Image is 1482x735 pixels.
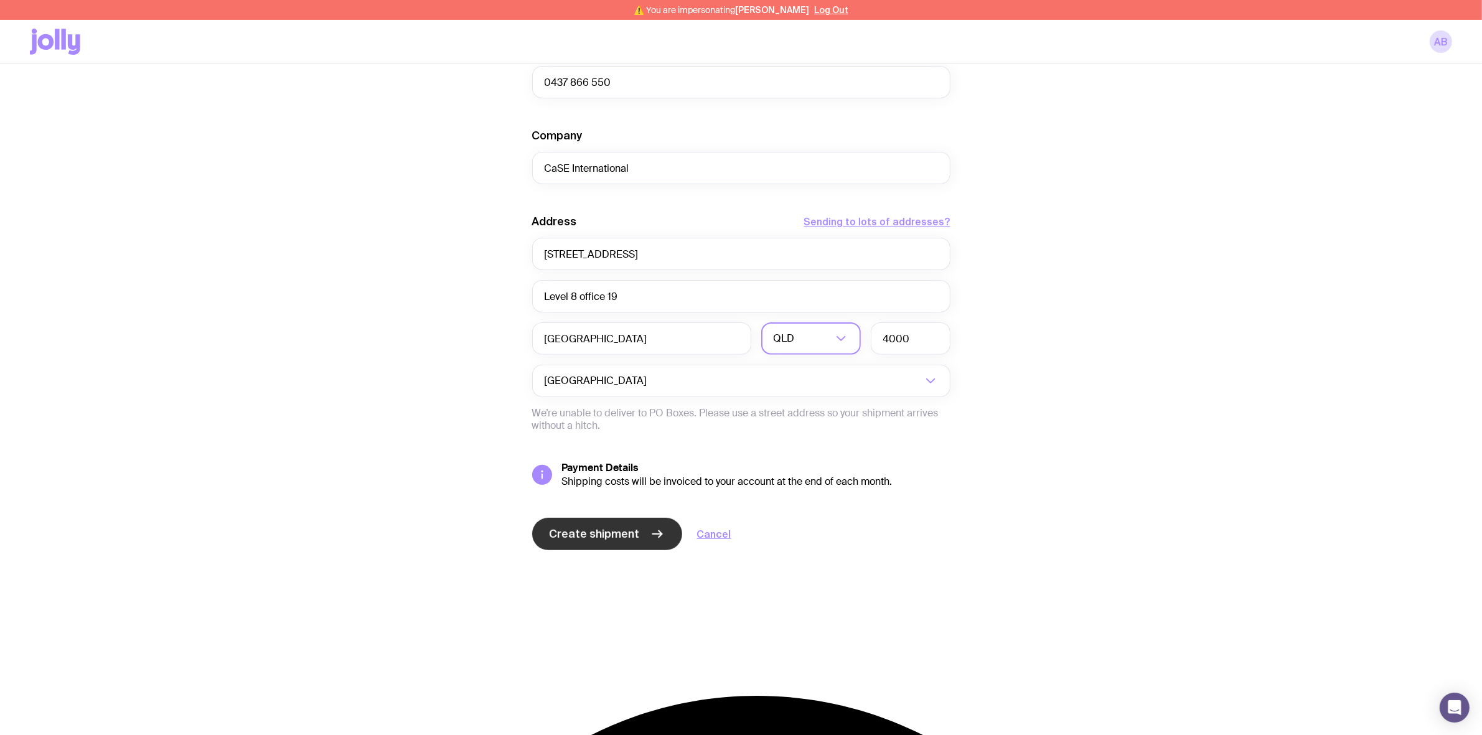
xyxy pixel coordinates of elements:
input: Search for option [650,365,922,397]
span: QLD [774,322,797,355]
span: [GEOGRAPHIC_DATA] [545,365,650,397]
a: AB [1430,30,1452,53]
a: Cancel [697,527,731,541]
button: Create shipment [532,518,682,550]
input: Postcode [871,322,950,355]
p: We’re unable to deliver to PO Boxes. Please use a street address so your shipment arrives without... [532,407,950,432]
span: ⚠️ You are impersonating [634,5,809,15]
div: Search for option [761,322,861,355]
label: Company [532,128,583,143]
button: Sending to lots of addresses? [804,214,950,229]
h5: Payment Details [562,462,950,474]
input: Suburb [532,322,751,355]
input: Company Name (optional) [532,152,950,184]
span: Create shipment [550,527,640,541]
div: Shipping costs will be invoiced to your account at the end of each month. [562,475,950,488]
input: 0400 123 456 [532,66,950,98]
input: Apartment, suite, etc. (optional) [532,280,950,312]
div: Open Intercom Messenger [1440,693,1470,723]
div: Search for option [532,365,950,397]
label: Address [532,214,577,229]
button: Log Out [814,5,848,15]
input: Search for option [797,322,832,355]
input: Street Address [532,238,950,270]
span: [PERSON_NAME] [735,5,809,15]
